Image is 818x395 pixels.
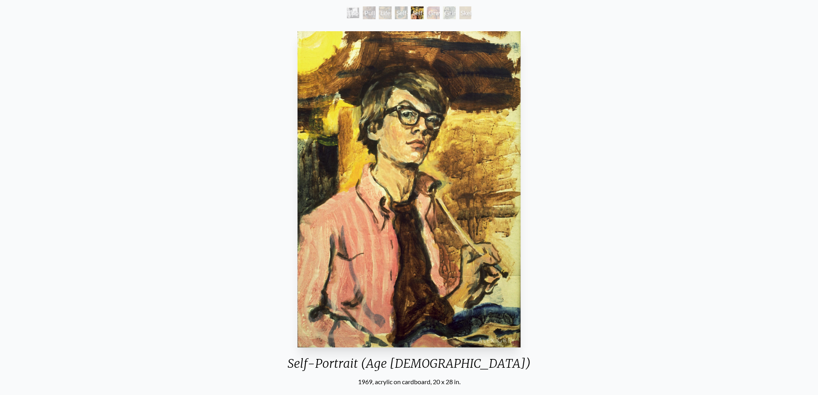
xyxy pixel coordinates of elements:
[411,6,424,19] div: Self-Portrait (Age [DEMOGRAPHIC_DATA])
[459,6,472,19] div: Skeleton (Age [DEMOGRAPHIC_DATA])
[281,377,537,387] div: 1969, acrylic on cardboard, 20 x 28 in.
[281,356,537,377] div: Self-Portrait (Age [DEMOGRAPHIC_DATA])
[379,6,392,19] div: Life Cycle (Self-Portrait, Age [DEMOGRAPHIC_DATA])
[347,6,360,19] div: Looking Back (Self-Portrait, Age [DEMOGRAPHIC_DATA])
[427,6,440,19] div: Graveyard Study (Age [DEMOGRAPHIC_DATA])
[443,6,456,19] div: Grim Reaper (Age [DEMOGRAPHIC_DATA])
[395,6,408,19] div: Self-Portrait (Age [DEMOGRAPHIC_DATA])
[297,31,521,347] img: Self-Portrait-Age-15-1969-Alex-Grey-watermarked.jpeg
[363,6,376,19] div: Pulling Apart (Self-Portrait, Age [DEMOGRAPHIC_DATA])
